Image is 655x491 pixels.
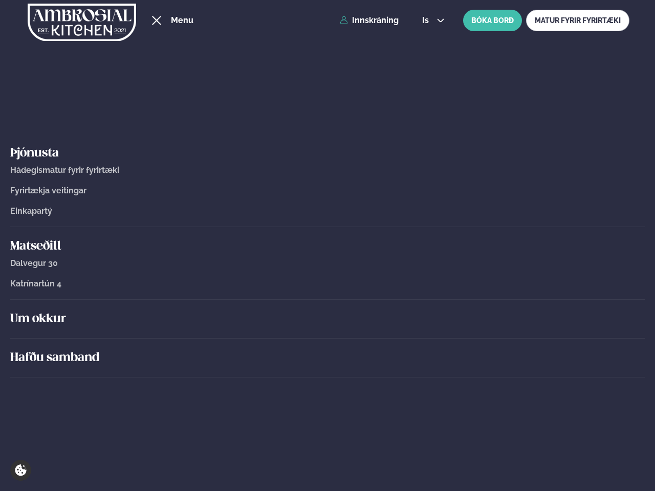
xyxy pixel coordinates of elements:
a: Einkapartý [10,207,645,216]
a: Hádegismatur fyrir fyrirtæki [10,166,645,175]
a: Fyrirtækja veitingar [10,186,645,195]
span: is [422,16,432,25]
span: Fyrirtækja veitingar [10,186,86,195]
a: MATUR FYRIR FYRIRTÆKI [526,10,629,31]
a: Dalvegur 30 [10,259,645,268]
span: Einkapartý [10,206,52,216]
a: Hafðu samband [10,350,645,366]
button: hamburger [150,14,163,27]
span: Katrínartún 4 [10,279,61,288]
a: Matseðill [10,238,645,255]
a: Um okkur [10,311,645,327]
a: Þjónusta [10,145,645,162]
img: logo [28,2,136,43]
span: Hádegismatur fyrir fyrirtæki [10,165,119,175]
button: BÓKA BORÐ [463,10,522,31]
a: Katrínartún 4 [10,279,645,288]
a: Innskráning [340,16,399,25]
span: Dalvegur 30 [10,258,58,268]
a: Cookie settings [10,460,31,481]
button: is [414,16,452,25]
